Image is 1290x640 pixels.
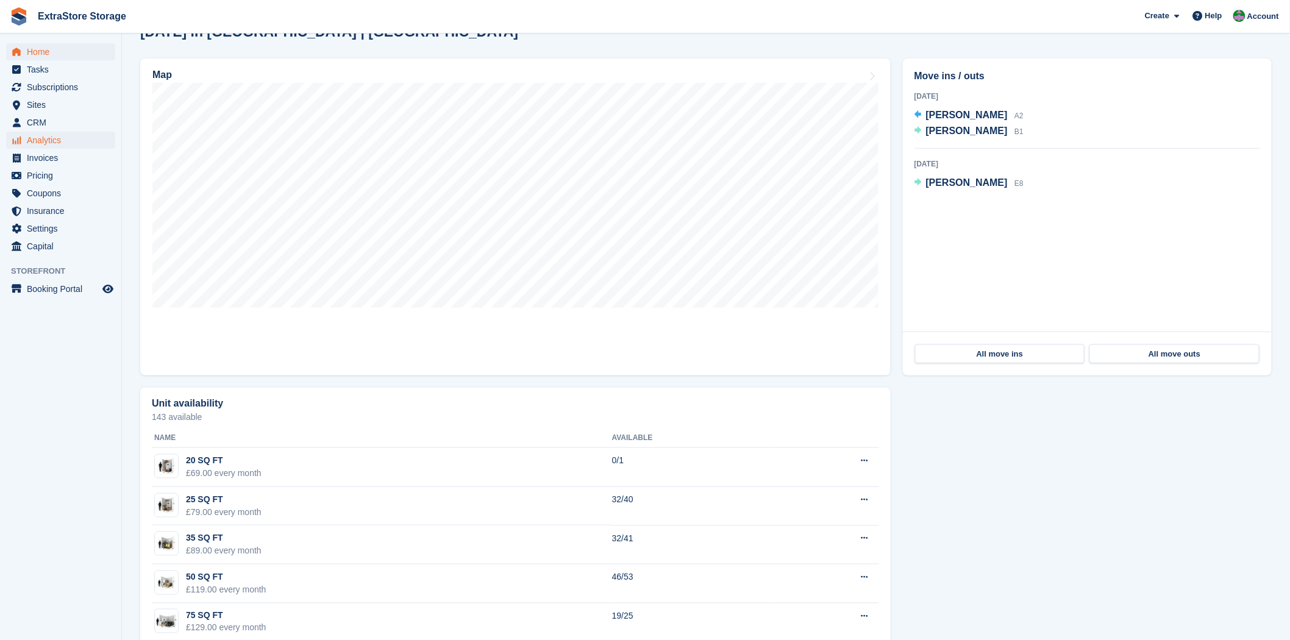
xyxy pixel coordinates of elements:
[914,91,1260,102] div: [DATE]
[186,454,262,467] div: 20 SQ FT
[10,7,28,26] img: stora-icon-8386f47178a22dfd0bd8f6a31ec36ba5ce8667c1dd55bd0f319d3a0aa187defe.svg
[186,609,266,622] div: 75 SQ FT
[926,177,1008,188] span: [PERSON_NAME]
[27,79,100,96] span: Subscriptions
[6,280,115,297] a: menu
[612,564,776,603] td: 46/53
[915,344,1085,364] a: All move ins
[612,448,776,487] td: 0/1
[186,532,262,544] div: 35 SQ FT
[155,496,178,514] img: 25-sqft-unit.jpg
[914,124,1024,140] a: [PERSON_NAME] B1
[27,43,100,60] span: Home
[6,220,115,237] a: menu
[1014,112,1024,120] span: A2
[152,413,879,421] p: 143 available
[926,110,1008,120] span: [PERSON_NAME]
[186,583,266,596] div: £119.00 every month
[6,114,115,131] a: menu
[1233,10,1245,22] img: Grant Daniel
[27,238,100,255] span: Capital
[27,61,100,78] span: Tasks
[155,613,178,630] img: 75.jpg
[612,428,776,448] th: Available
[27,114,100,131] span: CRM
[1145,10,1169,22] span: Create
[186,544,262,557] div: £89.00 every month
[1014,127,1024,136] span: B1
[155,574,178,592] img: 50-sqft-unit.jpg
[27,167,100,184] span: Pricing
[6,202,115,219] a: menu
[27,220,100,237] span: Settings
[27,149,100,166] span: Invoices
[6,238,115,255] a: menu
[186,506,262,519] div: £79.00 every month
[914,176,1024,191] a: [PERSON_NAME] E8
[914,158,1260,169] div: [DATE]
[6,149,115,166] a: menu
[6,96,115,113] a: menu
[101,282,115,296] a: Preview store
[186,493,262,506] div: 25 SQ FT
[155,535,178,553] img: 35-sqft-unit.jpg
[152,398,223,409] h2: Unit availability
[1089,344,1260,364] a: All move outs
[914,108,1024,124] a: [PERSON_NAME] A2
[6,61,115,78] a: menu
[914,69,1260,84] h2: Move ins / outs
[33,6,131,26] a: ExtraStore Storage
[6,185,115,202] a: menu
[6,43,115,60] a: menu
[11,265,121,277] span: Storefront
[612,487,776,526] td: 32/40
[27,185,100,202] span: Coupons
[186,622,266,635] div: £129.00 every month
[140,59,891,375] a: Map
[186,467,262,480] div: £69.00 every month
[27,280,100,297] span: Booking Portal
[6,79,115,96] a: menu
[27,202,100,219] span: Insurance
[1205,10,1222,22] span: Help
[155,458,178,475] img: 20-sqft-unit.jpg
[926,126,1008,136] span: [PERSON_NAME]
[1247,10,1279,23] span: Account
[152,428,612,448] th: Name
[1014,179,1024,188] span: E8
[6,167,115,184] a: menu
[612,525,776,564] td: 32/41
[6,132,115,149] a: menu
[27,96,100,113] span: Sites
[152,69,172,80] h2: Map
[27,132,100,149] span: Analytics
[186,571,266,583] div: 50 SQ FT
